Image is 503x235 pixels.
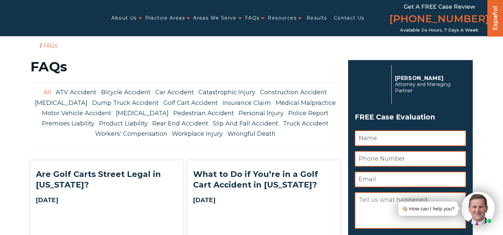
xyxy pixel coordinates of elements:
a: Personal Injury [239,109,284,118]
a: Dump Truck Accident [92,99,159,107]
strong: [DATE] [31,195,183,210]
a: Product Liability [99,119,148,128]
a: Car Accident [155,88,194,97]
input: Email [355,172,466,187]
a: Insurance Claim [222,99,271,107]
span: FREE Case Evaluation [355,111,466,123]
strong: [DATE] [188,195,340,210]
a: [MEDICAL_DATA] [116,109,169,118]
a: [PHONE_NUMBER] [389,12,489,28]
a: Police Report [288,109,328,118]
a: Contact Us [334,11,364,25]
a: Wrongful Death [227,130,276,138]
a: Catastrophic Injury [198,88,255,97]
a: Resources [268,11,297,25]
img: Intaker widget Avatar [461,192,495,225]
a: Workers' Compensation [95,130,167,138]
a: Motor Vehicle Accident [42,109,111,118]
h2: Are Golf Carts Street Legal in [US_STATE]? [31,164,183,195]
a: Bicycle Accident [101,88,151,97]
img: Herbert Auger [355,68,388,101]
a: Areas We Serve [193,11,237,25]
div: 👋🏼 How can I help you? [402,204,454,213]
h2: What to Do if You’re in a Golf Cart Accident in [US_STATE]? [188,164,340,195]
p: [PERSON_NAME] [395,75,462,81]
a: Premises Liability [42,119,94,128]
span: Get a FREE Case Review [404,3,475,10]
li: FAQs [42,42,59,49]
a: Rear End Accident [152,119,208,128]
a: About Us [111,11,137,25]
a: Pedestrian Accident [173,109,234,118]
a: Home [32,42,38,48]
span: Available 24 Hours, 7 Days a Week [400,28,478,33]
img: Auger & Auger Accident and Injury Lawyers Logo [4,12,86,25]
a: [MEDICAL_DATA] [35,99,87,107]
a: Results [307,11,327,25]
a: ATV Accident [56,88,96,97]
a: All [44,88,51,97]
a: Practice Areas [145,11,185,25]
span: Attorney and Managing Partner [395,81,462,94]
input: Phone Number [355,151,466,167]
a: Slip And Fall Accident [213,119,278,128]
a: Truck Accident [283,119,328,128]
a: Medical Malpractice [276,99,336,107]
a: FAQs [245,11,260,25]
a: Construction Accident [260,88,327,97]
h1: FAQs [31,60,340,73]
input: Name [355,130,466,146]
a: Workplace Injury [172,130,223,138]
a: Golf Cart Accident [163,99,218,107]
